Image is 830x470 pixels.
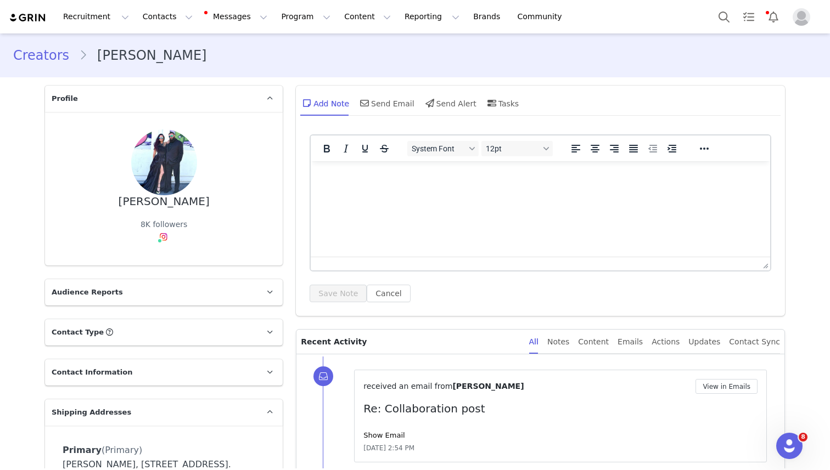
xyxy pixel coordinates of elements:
[688,330,720,354] div: Updates
[547,330,569,354] div: Notes
[358,90,414,116] div: Send Email
[605,141,624,156] button: Align right
[63,275,359,287] li: Enhancing collaboration opportunities
[367,285,410,302] button: Cancel
[643,141,662,156] button: Decrease indent
[63,170,144,192] a: [URL][DOMAIN_NAME]
[52,407,131,418] span: Shipping Addresses
[793,8,810,26] img: placeholder-profile.jpg
[776,433,803,459] iframe: Intercom live chat
[310,285,367,302] button: Save Note
[41,222,359,256] p: Why We Need Your Metrics: Providing your content metrics helps us ensure accurate reporting and a...
[696,379,758,394] button: View in Emails
[356,141,374,156] button: Underline
[9,13,47,23] img: grin logo
[19,398,359,421] p: Thank you for your cooperation and continued collaboration. If you have any questions or need ass...
[363,443,414,453] span: [DATE] 2:54 PM
[398,4,466,29] button: Reporting
[52,367,132,378] span: Contact Information
[652,330,680,354] div: Actions
[57,4,136,29] button: Recruitment
[13,46,79,65] a: Creators
[159,233,168,241] img: instagram.svg
[63,325,359,337] li: Option 1: Manually enter the metrics into our platform UI.
[311,161,770,257] iframe: Rich Text Area
[131,129,197,195] img: 09286a80-f6b5-41f6-a95c-523b53384aa2.jpg
[136,4,199,29] button: Contacts
[19,101,359,112] p: Hi [PERSON_NAME],
[337,141,355,156] button: Italic
[300,90,349,116] div: Add Note
[695,141,714,156] button: Reveal or hide additional toolbar items
[467,4,510,29] a: Brands
[761,4,786,29] button: Notifications
[712,4,736,29] button: Search
[481,141,553,156] button: Font sizes
[102,445,142,455] span: (Primary)
[799,433,807,441] span: 8
[317,141,336,156] button: Bold
[63,264,359,275] li: Tracking performance accurately
[19,120,359,143] p: We're reaching out to let you know that we've successfully collected your latest content, and now...
[375,141,394,156] button: Strikethrough
[63,192,206,214] a: [URL][DOMAIN_NAME][PERSON_NAME][PERSON_NAME]
[412,144,466,153] span: System Font
[423,90,476,116] div: Send Alert
[277,192,359,211] a: Upload Metrics
[52,327,104,338] span: Contact Type
[363,382,452,390] span: received an email from
[119,195,210,208] div: [PERSON_NAME]
[363,400,758,417] p: Re: Collaboration post
[759,257,770,270] div: Press the Up and Down arrow keys to resize the editor.
[363,431,405,439] a: Show Email
[52,93,78,104] span: Profile
[511,4,574,29] a: Community
[578,330,609,354] div: Content
[200,4,274,29] button: Messages
[63,337,359,348] li: Option 2: Upload a screenshot of your metrics directly to our platform.
[663,141,681,156] button: Increase indent
[19,356,359,390] p: Your participation is vital to maintaining the quality and accuracy of the data we use to support...
[729,330,780,354] div: Contact Sync
[624,141,643,156] button: Justify
[407,141,479,156] button: Fonts
[19,33,359,87] img: Grin
[737,4,761,29] a: Tasks
[141,219,188,230] div: 8K followers
[301,330,520,354] p: Recent Activity
[452,382,524,390] span: [PERSON_NAME]
[486,144,540,153] span: 12pt
[618,330,643,354] div: Emails
[52,287,123,298] span: Audience Reports
[274,4,337,29] button: Program
[529,330,539,354] div: All
[567,141,585,156] button: Align left
[277,170,359,189] a: Upload Metrics
[586,141,604,156] button: Align center
[19,443,359,466] p: Cheers, The GRIN Team
[41,306,359,318] p: How to Submit Your Metrics:
[338,4,397,29] button: Content
[786,8,821,26] button: Profile
[63,445,102,455] span: Primary
[41,151,359,162] p: Content Collected: We have identified the following pieces of content you've recently created:
[485,90,519,116] div: Tasks
[63,287,359,298] li: Providing insights that can help boost your content's reach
